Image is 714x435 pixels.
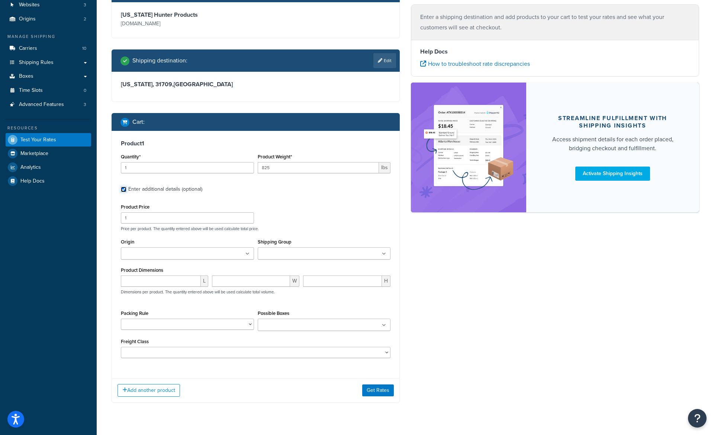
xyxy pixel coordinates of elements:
span: Origins [19,16,36,22]
input: Enter additional details (optional) [121,187,126,192]
span: Test Your Rates [20,137,56,143]
h4: Help Docs [420,47,690,56]
span: lbs [379,162,390,173]
span: H [382,275,390,287]
li: Origins [6,12,91,26]
label: Origin [121,239,134,245]
a: Test Your Rates [6,133,91,146]
span: Analytics [20,164,41,171]
a: Time Slots0 [6,84,91,97]
li: Carriers [6,42,91,55]
div: Enter additional details (optional) [128,184,202,194]
button: Open Resource Center [688,409,707,428]
span: Carriers [19,45,37,52]
h2: Shipping destination : [132,57,187,64]
img: feature-image-si-e24932ea9b9fcd0ff835db86be1ff8d589347e8876e1638d903ea230a36726be.png [422,94,515,201]
p: Price per product. The quantity entered above will be used calculate total price. [119,226,392,231]
label: Freight Class [121,339,149,344]
label: Shipping Group [258,239,292,245]
a: Analytics [6,161,91,174]
label: Product Weight* [258,154,292,159]
span: Help Docs [20,178,45,184]
h3: [US_STATE] Hunter Products [121,11,254,19]
span: Time Slots [19,87,43,94]
span: Advanced Features [19,101,64,108]
label: Product Dimensions [121,267,163,273]
div: Resources [6,125,91,131]
a: Boxes [6,70,91,83]
label: Product Price [121,204,149,210]
button: Get Rates [362,384,394,396]
a: Edit [373,53,396,68]
div: Manage Shipping [6,33,91,40]
span: 2 [84,16,86,22]
a: Help Docs [6,174,91,188]
div: Streamline Fulfillment with Shipping Insights [544,114,681,129]
button: Add another product [118,384,180,397]
h3: [US_STATE], 31709 , [GEOGRAPHIC_DATA] [121,81,390,88]
span: Websites [19,2,40,8]
li: Time Slots [6,84,91,97]
label: Quantity* [121,154,141,159]
a: Shipping Rules [6,56,91,70]
h3: Product 1 [121,140,390,147]
label: Possible Boxes [258,310,289,316]
span: 0 [84,87,86,94]
span: 10 [82,45,86,52]
a: Origins2 [6,12,91,26]
li: Advanced Features [6,98,91,112]
span: 3 [84,2,86,8]
span: L [201,275,208,287]
h2: Cart : [132,119,145,125]
input: 0.00 [258,162,379,173]
a: Advanced Features3 [6,98,91,112]
p: [DOMAIN_NAME] [121,19,254,29]
span: Shipping Rules [19,59,54,66]
span: Marketplace [20,151,48,157]
div: Access shipment details for each order placed, bridging checkout and fulfillment. [544,135,681,152]
label: Packing Rule [121,310,148,316]
span: 3 [84,101,86,108]
a: How to troubleshoot rate discrepancies [420,59,530,68]
span: Boxes [19,73,33,80]
input: 0.0 [121,162,254,173]
a: Activate Shipping Insights [575,166,650,180]
p: Enter a shipping destination and add products to your cart to test your rates and see what your c... [420,12,690,33]
a: Marketplace [6,147,91,160]
span: W [290,275,299,287]
p: Dimensions per product. The quantity entered above will be used calculate total volume. [119,289,275,294]
a: Carriers10 [6,42,91,55]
